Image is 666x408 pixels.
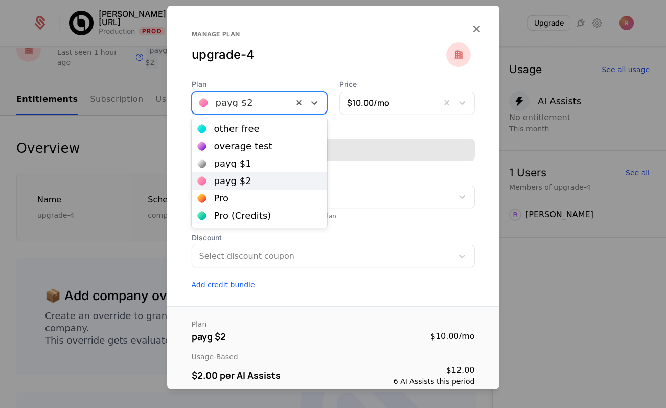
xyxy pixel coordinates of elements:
[214,124,260,133] div: other free
[192,368,281,382] div: $2.00 per AI Assists
[430,330,475,343] div: $10.00 / mo
[446,364,475,376] div: $12.00
[192,47,446,63] div: upgrade-4
[446,42,471,67] img: red.png
[192,280,475,290] button: Add credit bundle
[192,319,475,329] div: Plan
[192,352,475,362] div: Usage-Based
[339,79,475,89] span: Price
[214,142,272,151] div: overage test
[192,173,475,184] span: Add Ons
[214,176,251,186] div: payg $2
[192,126,475,137] label: AI Assists
[192,233,475,243] span: Discount
[394,376,475,387] div: 6 AI Assists this period
[192,212,475,220] div: Add Ons must have same billing period as plan
[214,194,229,203] div: Pro
[192,30,446,38] div: Manage plan
[214,211,271,220] div: Pro (Credits)
[192,329,226,344] div: payg $2
[192,79,327,89] span: Plan
[214,159,251,168] div: payg $1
